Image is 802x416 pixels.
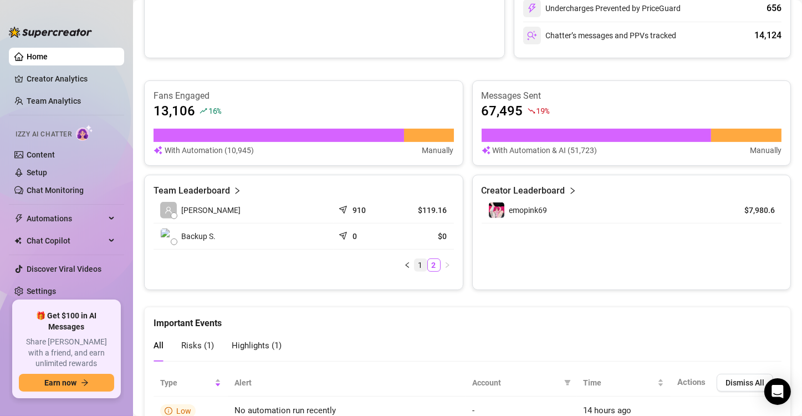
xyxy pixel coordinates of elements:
span: emopink69 [509,206,548,215]
span: fall [528,107,535,115]
a: 2 [428,259,440,271]
a: 1 [415,259,427,271]
button: Dismiss All [717,374,773,392]
span: 19 % [537,105,549,116]
li: Previous Page [401,258,414,272]
img: Chat Copilot [14,237,22,245]
span: [PERSON_NAME] [181,204,241,216]
a: Home [27,52,48,61]
span: Account [472,377,560,389]
article: Manually [750,144,781,156]
span: thunderbolt [14,214,23,223]
article: 13,106 [154,102,195,120]
th: Type [154,369,228,397]
span: Type [160,377,212,389]
span: All [154,341,164,351]
li: 1 [414,258,427,272]
span: right [233,184,241,197]
article: 67,495 [482,102,523,120]
article: $0 [400,231,447,242]
span: send [339,203,350,214]
span: Low [176,407,191,415]
span: 16 % [208,105,221,116]
div: Chatter’s messages and PPVs tracked [523,27,676,44]
img: AI Chatter [76,125,93,141]
span: rise [200,107,207,115]
span: info-circle [165,407,172,415]
img: svg%3e [482,144,491,156]
img: svg%3e [527,31,537,40]
span: left [404,262,411,268]
img: svg%3e [154,144,162,156]
span: filter [564,379,571,386]
span: Backup S. [181,230,216,242]
li: Next Page [441,258,454,272]
article: 910 [353,205,366,216]
div: Open Intercom Messenger [764,378,791,405]
li: 2 [427,258,441,272]
span: filter [562,374,573,391]
span: 🎁 Get $100 in AI Messages [19,311,114,332]
span: Risks ( 1 ) [181,341,214,351]
th: Alert [228,369,466,397]
span: No automation run recently [234,405,336,415]
article: With Automation & AI (51,723) [493,144,597,156]
article: Creator Leaderboard [482,184,565,197]
article: Messages Sent [482,90,782,102]
span: right [444,262,451,268]
span: Highlights ( 1 ) [232,341,282,351]
button: right [441,258,454,272]
span: arrow-right [81,379,89,387]
span: Actions [677,377,706,387]
span: Dismiss All [726,378,764,387]
a: Settings [27,287,56,296]
a: Chat Monitoring [27,186,84,195]
span: Time [583,377,655,389]
article: 0 [353,231,357,242]
span: - [472,405,474,415]
article: $7,980.6 [724,205,775,216]
th: Time [576,369,671,397]
span: send [339,229,350,240]
span: Chat Copilot [27,232,105,250]
a: Team Analytics [27,97,81,105]
a: Content [27,150,55,159]
span: Izzy AI Chatter [16,129,71,140]
article: With Automation (10,945) [165,144,254,156]
img: logo-BBDzfeDw.svg [9,27,92,38]
article: Manually [422,144,454,156]
a: Setup [27,168,47,177]
span: 14 hours ago [583,405,631,415]
article: $119.16 [400,205,447,216]
span: Earn now [44,378,76,387]
article: Fans Engaged [154,90,454,102]
img: Backup Spam [161,229,176,244]
button: left [401,258,414,272]
div: 656 [767,2,781,15]
span: Automations [27,210,105,227]
div: 14,124 [754,29,781,42]
div: Important Events [154,307,781,330]
img: svg%3e [527,3,537,13]
a: Discover Viral Videos [27,265,101,273]
img: emopink69 [489,202,504,218]
span: Share [PERSON_NAME] with a friend, and earn unlimited rewards [19,337,114,369]
span: user [165,206,172,214]
button: Earn nowarrow-right [19,374,114,392]
article: Team Leaderboard [154,184,230,197]
a: Creator Analytics [27,70,115,88]
span: right [569,184,576,197]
